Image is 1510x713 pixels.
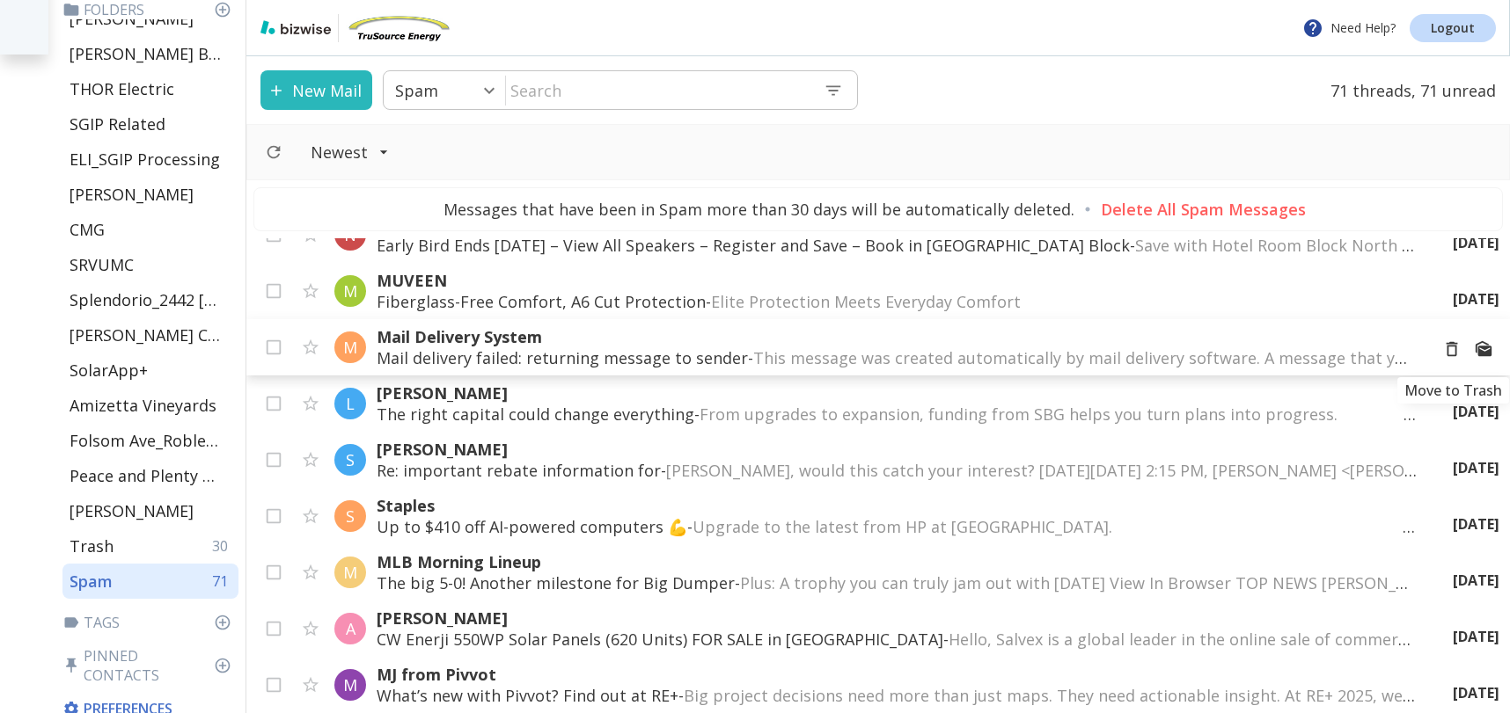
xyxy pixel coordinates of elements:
[62,36,238,71] div: [PERSON_NAME] Batteries
[343,674,357,695] p: M
[70,465,221,486] p: Peace and Plenty Farms
[377,495,1418,516] p: Staples
[70,395,216,416] p: Amizetta Vineyards
[377,685,1418,706] p: What’s new with Pivvot? Find out at RE+ -
[70,360,148,381] p: SolarApp+
[377,629,1418,650] p: CW Enerji 550WP Solar Panels (620 Units) FOR SALE in [GEOGRAPHIC_DATA] -
[377,270,1418,291] p: MUVEEN
[70,430,221,451] p: Folsom Ave_Robleto
[377,608,1418,629] p: [PERSON_NAME]
[70,149,220,170] p: ELI_SGIP Processing
[62,106,238,142] div: SGIP Related
[62,458,238,493] div: Peace and Plenty Farms
[1431,22,1475,34] p: Logout
[377,382,1418,404] p: [PERSON_NAME]
[377,572,1418,593] p: The big 5-0! Another milestone for Big Dumper -
[62,71,238,106] div: THOR Electric
[343,280,357,302] p: M
[1453,514,1499,534] p: [DATE]
[212,571,235,591] p: 71
[1320,70,1496,110] p: 71 threads, 71 unread
[343,337,357,358] p: M
[377,516,1418,537] p: Up to $410 off AI-powered computers 💪 -
[506,72,810,108] input: Search
[260,70,372,110] button: New Mail
[443,199,1074,220] p: Messages that have been in Spam more than 30 days will be automatically deleted.
[260,20,331,34] img: bizwise
[62,388,238,423] div: Amizetta Vineyards
[346,393,355,414] p: L
[1453,627,1499,646] p: [DATE]
[377,460,1418,481] p: Re: important rebate information for -
[1453,683,1499,702] p: [DATE]
[62,282,238,317] div: Splendorio_2442 [GEOGRAPHIC_DATA]
[62,317,238,353] div: [PERSON_NAME] CPA Financial
[377,439,1418,460] p: [PERSON_NAME]
[62,423,238,458] div: Folsom Ave_Robleto
[1101,199,1306,220] p: Delete All Spam Messages
[1453,402,1499,421] p: [DATE]
[377,291,1418,312] p: Fiberglass-Free Comfort, A6 Cut Protection -
[377,551,1418,572] p: MLB Morning Lineup
[377,235,1418,256] p: Early Bird Ends [DATE] – View All Speakers – Register and Save – Book in [GEOGRAPHIC_DATA] Block -
[343,562,357,583] p: M
[70,535,114,557] p: Trash
[377,404,1418,425] p: The right capital could change everything -
[62,247,238,282] div: SRVUMC
[62,613,238,632] p: Tags
[70,324,221,346] p: [PERSON_NAME] CPA Financial
[70,113,165,135] p: SGIP Related
[293,133,407,171] button: Filter
[1453,458,1499,477] p: [DATE]
[62,493,238,528] div: [PERSON_NAME]
[70,219,105,240] p: CMG
[70,254,134,275] p: SRVUMC
[346,618,356,639] p: A
[711,291,1377,312] span: Elite Protection Meets Everyday Comfort ͏ ͏ ͏ ͏ ͏ ͏ ͏ ͏ ͏ ͏ ͏ ͏ ͏ ͏ ͏ ͏ ͏ ͏ ͏ ͏ ͏ ͏ ͏ ͏ ͏ ͏ ͏ ͏ ͏...
[1453,233,1499,252] p: [DATE]
[1453,571,1499,590] p: [DATE]
[377,326,1415,347] p: Mail Delivery System
[377,347,1415,368] p: Mail delivery failed: returning message to sender -
[693,516,1464,537] span: Upgrade to the latest from HP at [GEOGRAPHIC_DATA]. ‌ ‌ ‌ ‌ ‌ ‌ ‌ ‌ ‌ ‌ ‌ ‌ ‌ ‌ ‌ ‌ ‌ ‌ ‌ ‌ ‌ ‌ ‌...
[70,78,174,99] p: THOR Electric
[62,528,238,564] div: Trash30
[212,536,235,556] p: 30
[258,136,290,168] button: Refresh
[62,646,238,685] p: Pinned Contacts
[377,664,1418,685] p: MJ from Pivvot
[1397,377,1509,404] div: Move to Trash
[70,184,194,205] p: [PERSON_NAME]
[1410,14,1496,42] a: Logout
[346,506,355,527] p: S
[62,212,238,247] div: CMG
[70,43,221,64] p: [PERSON_NAME] Batteries
[1302,18,1396,39] p: Need Help?
[62,564,238,599] div: Spam71
[70,289,221,310] p: Splendorio_2442 [GEOGRAPHIC_DATA]
[62,177,238,212] div: [PERSON_NAME]
[1094,192,1313,227] button: Delete All Spam Messages
[1453,289,1499,309] p: [DATE]
[1436,333,1468,365] button: Move to Trash
[70,500,194,521] p: [PERSON_NAME]
[395,80,438,101] p: Spam
[346,14,451,42] img: TruSource Energy, Inc.
[346,449,355,470] p: S
[1468,333,1499,365] button: Mark as Read
[62,353,238,388] div: SolarApp+
[70,571,113,592] p: Spam
[62,142,238,177] div: ELI_SGIP Processing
